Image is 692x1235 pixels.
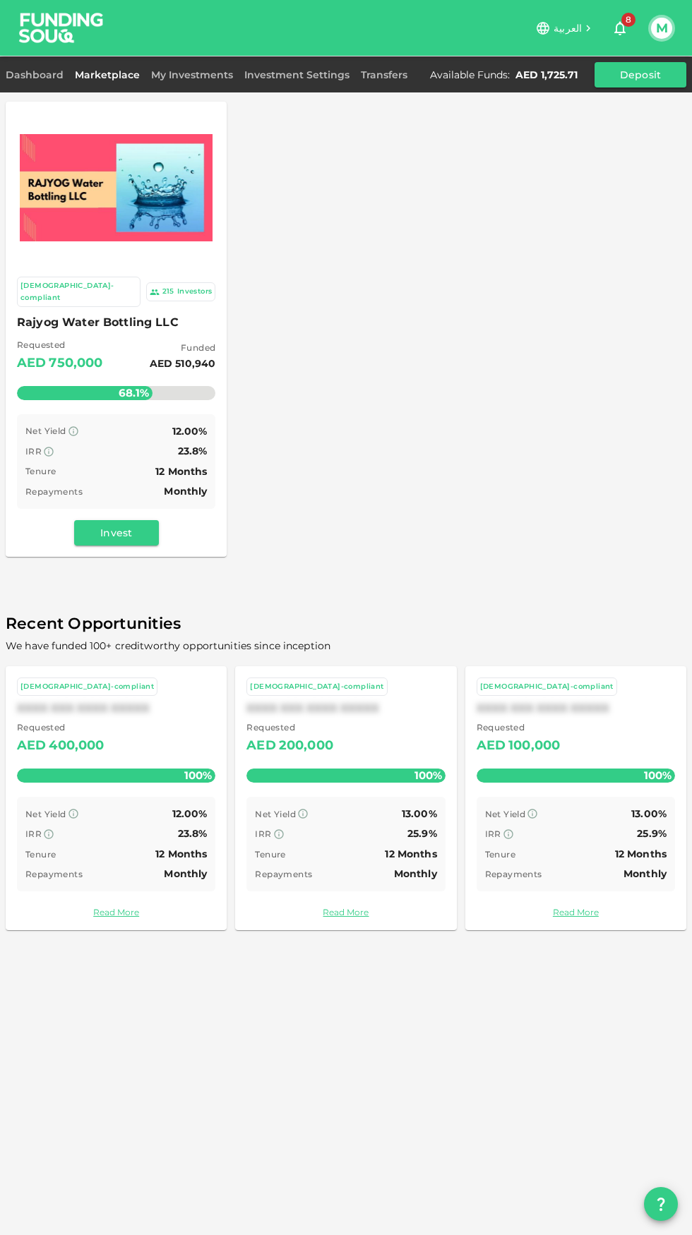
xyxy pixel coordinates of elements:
div: [DEMOGRAPHIC_DATA]-compliant [480,681,614,693]
span: We have funded 100+ creditworthy opportunities since inception [6,639,330,652]
div: Investors [177,286,213,298]
a: Transfers [355,68,413,81]
span: 12.00% [172,425,208,438]
div: XXXX XXX XXXX XXXXX [477,701,675,715]
a: [DEMOGRAPHIC_DATA]-compliantXXXX XXX XXXX XXXXX Requested AED200,000100% Net Yield 13.00% IRR 25.... [235,666,456,930]
span: Repayments [25,486,83,497]
span: Rajyog Water Bottling LLC [17,313,215,332]
span: Tenure [25,849,56,860]
span: 12 Months [155,848,207,860]
span: Net Yield [25,426,66,436]
div: 200,000 [279,735,333,757]
span: Net Yield [485,809,526,819]
div: AED [246,735,275,757]
span: Net Yield [255,809,296,819]
span: 100% [411,765,446,785]
span: 12.00% [172,807,208,820]
a: Read More [246,905,445,919]
div: AED [477,735,506,757]
div: [DEMOGRAPHIC_DATA]-compliant [20,280,137,303]
span: IRR [25,829,42,839]
span: Requested [17,338,103,352]
span: Net Yield [25,809,66,819]
a: [DEMOGRAPHIC_DATA]-compliantXXXX XXX XXXX XXXXX Requested AED400,000100% Net Yield 12.00% IRR 23.... [6,666,227,930]
span: Requested [477,721,561,735]
div: 100,000 [508,735,560,757]
a: [DEMOGRAPHIC_DATA]-compliantXXXX XXX XXXX XXXXX Requested AED100,000100% Net Yield 13.00% IRR 25.... [465,666,686,930]
div: XXXX XXX XXXX XXXXX [246,701,445,715]
a: Investment Settings [239,68,355,81]
span: 100% [640,765,675,785]
div: [DEMOGRAPHIC_DATA]-compliant [250,681,383,693]
span: 12 Months [615,848,667,860]
a: Dashboard [6,68,69,81]
span: 100% [181,765,215,785]
span: Tenure [25,466,56,476]
span: Requested [17,721,105,735]
a: Marketplace [69,68,145,81]
span: Monthly [164,485,207,498]
span: العربية [554,22,582,35]
span: Monthly [624,867,667,880]
span: Repayments [485,869,542,879]
button: 8 [606,14,634,42]
span: 8 [621,13,636,27]
div: 400,000 [49,735,104,757]
span: Requested [246,721,333,735]
a: Read More [477,905,675,919]
button: question [644,1187,678,1221]
span: 13.00% [402,807,437,820]
span: Monthly [164,867,207,880]
span: IRR [255,829,271,839]
span: 25.9% [637,827,667,840]
span: 23.8% [178,827,208,840]
span: Recent Opportunities [6,610,686,638]
div: AED [17,735,46,757]
span: 13.00% [631,807,667,820]
span: Monthly [394,867,437,880]
button: Invest [74,520,159,546]
button: Deposit [595,62,686,88]
span: 12 Months [155,465,207,478]
div: Available Funds : [430,68,510,81]
a: Read More [17,905,215,919]
span: 23.8% [178,445,208,457]
span: IRR [485,829,501,839]
span: 25.9% [407,827,437,840]
span: Repayments [255,869,312,879]
span: Tenure [255,849,285,860]
button: M [651,18,672,39]
a: My Investments [145,68,239,81]
div: [DEMOGRAPHIC_DATA]-compliant [20,681,154,693]
span: Repayments [25,869,83,879]
div: 215 [162,286,174,298]
div: AED 1,725.71 [515,68,578,81]
span: Funded [150,341,216,355]
a: Marketplace Logo [DEMOGRAPHIC_DATA]-compliant 215Investors Rajyog Water Bottling LLC Requested AE... [6,102,227,557]
span: 12 Months [385,848,436,860]
img: Marketplace Logo [20,134,213,241]
span: IRR [25,446,42,457]
span: Tenure [485,849,515,860]
div: XXXX XXX XXXX XXXXX [17,701,215,715]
